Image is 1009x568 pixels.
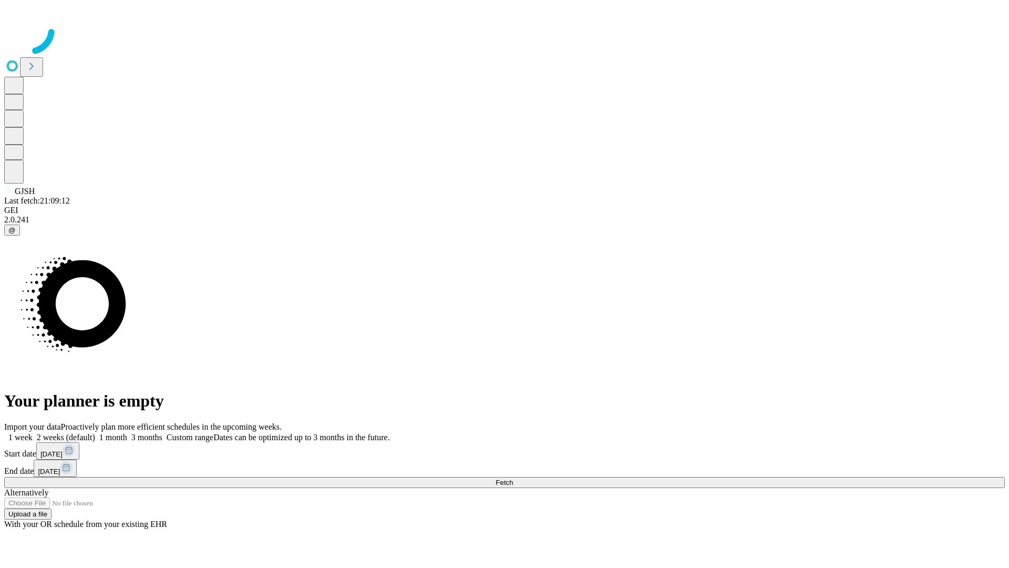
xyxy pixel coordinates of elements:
[4,196,70,205] span: Last fetch: 21:09:12
[34,460,77,477] button: [DATE]
[4,509,52,520] button: Upload a file
[4,225,20,236] button: @
[4,460,1005,477] div: End date
[213,433,389,442] span: Dates can be optimized up to 3 months in the future.
[4,488,48,497] span: Alternatively
[40,450,63,458] span: [DATE]
[37,433,95,442] span: 2 weeks (default)
[131,433,162,442] span: 3 months
[15,187,35,196] span: GJSH
[4,391,1005,411] h1: Your planner is empty
[4,442,1005,460] div: Start date
[4,520,167,529] span: With your OR schedule from your existing EHR
[4,215,1005,225] div: 2.0.241
[36,442,79,460] button: [DATE]
[4,477,1005,488] button: Fetch
[167,433,213,442] span: Custom range
[496,479,513,486] span: Fetch
[4,206,1005,215] div: GEI
[38,468,60,475] span: [DATE]
[99,433,127,442] span: 1 month
[61,422,282,431] span: Proactively plan more efficient schedules in the upcoming weeks.
[8,226,16,234] span: @
[4,422,61,431] span: Import your data
[8,433,33,442] span: 1 week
